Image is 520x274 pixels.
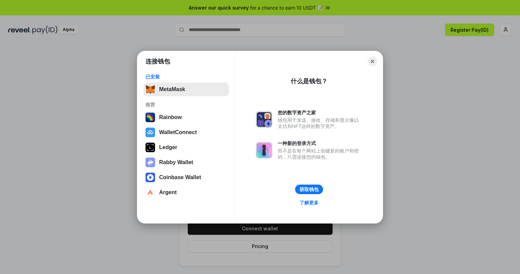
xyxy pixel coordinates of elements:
img: svg+xml,%3Csvg%20xmlns%3D%22http%3A%2F%2Fwww.w3.org%2F2000%2Fsvg%22%20width%3D%2228%22%20height%3... [146,143,155,152]
div: Argent [159,189,177,196]
div: Ledger [159,144,177,150]
button: Rainbow [143,111,229,124]
img: svg+xml,%3Csvg%20width%3D%2228%22%20height%3D%2228%22%20viewBox%3D%220%200%2028%2028%22%20fill%3D... [146,188,155,197]
div: 推荐 [146,102,227,108]
div: 钱包用于发送、接收、存储和显示像以太坊和NFT这样的数字资产。 [278,117,362,129]
div: WalletConnect [159,129,197,135]
div: 已安装 [146,74,227,80]
div: 什么是钱包？ [291,77,327,85]
button: Close [368,57,377,66]
div: Rabby Wallet [159,159,193,165]
div: Coinbase Wallet [159,174,201,181]
div: Rainbow [159,114,182,120]
div: 您的数字资产之家 [278,110,362,116]
img: svg+xml,%3Csvg%20xmlns%3D%22http%3A%2F%2Fwww.w3.org%2F2000%2Fsvg%22%20fill%3D%22none%22%20viewBox... [256,142,272,158]
div: 一种新的登录方式 [278,140,362,146]
img: svg+xml,%3Csvg%20width%3D%22120%22%20height%3D%22120%22%20viewBox%3D%220%200%20120%20120%22%20fil... [146,113,155,122]
button: MetaMask [143,83,229,96]
img: svg+xml,%3Csvg%20xmlns%3D%22http%3A%2F%2Fwww.w3.org%2F2000%2Fsvg%22%20fill%3D%22none%22%20viewBox... [256,111,272,128]
button: Coinbase Wallet [143,171,229,184]
div: 而不是在每个网站上创建新的账户和密码，只需连接您的钱包。 [278,148,362,160]
img: svg+xml,%3Csvg%20width%3D%2228%22%20height%3D%2228%22%20viewBox%3D%220%200%2028%2028%22%20fill%3D... [146,128,155,137]
img: svg+xml,%3Csvg%20width%3D%2228%22%20height%3D%2228%22%20viewBox%3D%220%200%2028%2028%22%20fill%3D... [146,173,155,182]
button: Rabby Wallet [143,156,229,169]
a: 了解更多 [295,198,323,207]
button: Ledger [143,141,229,154]
button: Argent [143,186,229,199]
div: MetaMask [159,86,185,92]
img: svg+xml,%3Csvg%20fill%3D%22none%22%20height%3D%2233%22%20viewBox%3D%220%200%2035%2033%22%20width%... [146,85,155,94]
div: 了解更多 [300,200,319,206]
img: svg+xml,%3Csvg%20xmlns%3D%22http%3A%2F%2Fwww.w3.org%2F2000%2Fsvg%22%20fill%3D%22none%22%20viewBox... [146,158,155,167]
button: WalletConnect [143,126,229,139]
button: 获取钱包 [295,185,323,194]
h1: 连接钱包 [146,57,170,66]
div: 获取钱包 [300,186,319,192]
